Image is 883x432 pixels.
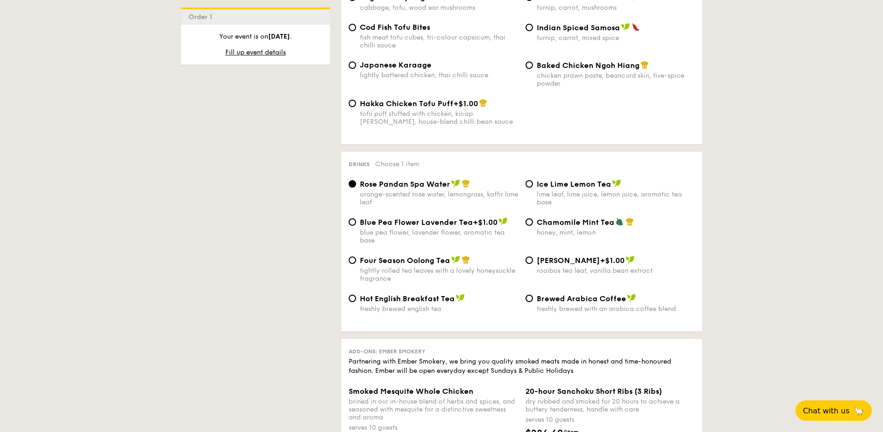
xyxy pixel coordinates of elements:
input: Hot English Breakfast Teafreshly brewed english tea [349,295,356,302]
p: Your event is on . [189,32,323,41]
span: +$1.00 [473,218,498,227]
span: Four Season Oolong Tea [360,256,450,265]
img: icon-chef-hat.a58ddaea.svg [626,217,634,226]
span: Ice Lime Lemon Tea [537,180,611,189]
span: +$1.00 [453,99,478,108]
span: Rose Pandan Spa Water [360,180,450,189]
img: icon-vegan.f8ff3823.svg [499,217,508,226]
input: Chamomile Mint Teahoney, mint, lemon [526,218,533,226]
img: icon-vegan.f8ff3823.svg [627,294,636,302]
span: Add-ons: Ember Smokery [349,348,425,355]
img: icon-chef-hat.a58ddaea.svg [462,256,470,264]
img: icon-vegetarian.fe4039eb.svg [615,217,624,226]
img: icon-chef-hat.a58ddaea.svg [479,99,487,107]
span: Smoked Mesquite Whole Chicken [349,387,473,396]
span: Indian Spiced Samosa [537,23,620,32]
div: freshly brewed with an arabica coffee blend [537,305,695,313]
input: Rose Pandan Spa Waterorange-scented rose water, lemongrass, kaffir lime leaf [349,180,356,188]
div: turnip, carrot, mixed spice [537,34,695,42]
span: Order 1 [189,13,216,21]
input: Indian Spiced Samosaturnip, carrot, mixed spice [526,24,533,31]
span: Japanese Karaage [360,61,431,69]
input: Ice Lime Lemon Tealime leaf, lime juice, lemon juice, aromatic tea base [526,180,533,188]
span: Fill up event details [225,48,286,56]
span: +$1.00 [600,256,625,265]
img: icon-vegan.f8ff3823.svg [451,179,460,188]
div: tightly rolled tea leaves with a lovely honeysuckle fragrance [360,267,518,283]
div: orange-scented rose water, lemongrass, kaffir lime leaf [360,190,518,206]
span: Chat with us [803,406,849,415]
img: icon-chef-hat.a58ddaea.svg [462,179,470,188]
div: freshly brewed english tea [360,305,518,313]
input: Hakka Chicken Tofu Puff+$1.00tofu puff stuffed with chicken, kicap [PERSON_NAME], house-blend chi... [349,100,356,107]
img: icon-vegan.f8ff3823.svg [626,256,635,264]
input: Four Season Oolong Teatightly rolled tea leaves with a lovely honeysuckle fragrance [349,256,356,264]
input: [PERSON_NAME]+$1.00rooibos tea leaf, vanilla bean extract [526,256,533,264]
img: icon-chef-hat.a58ddaea.svg [640,61,649,69]
input: Baked Chicken Ngoh Hiangchicken prawn paste, beancurd skin, five-spice powder [526,61,533,69]
div: lime leaf, lime juice, lemon juice, aromatic tea base [537,190,695,206]
span: Baked Chicken Ngoh Hiang [537,61,640,70]
img: icon-vegan.f8ff3823.svg [621,23,630,31]
span: Drinks [349,161,370,168]
input: Cod Fish Tofu Bitesfish meat tofu cubes, tri-colour capsicum, thai chilli sauce [349,24,356,31]
div: brined in our in-house blend of herbs and spices, and seasoned with mesquite for a distinctive sw... [349,398,518,421]
img: icon-spicy.37a8142b.svg [632,23,640,31]
span: Blue Pea Flower Lavender Tea [360,218,473,227]
div: chicken prawn paste, beancurd skin, five-spice powder [537,72,695,88]
img: icon-vegan.f8ff3823.svg [456,294,465,302]
span: Hakka Chicken Tofu Puff [360,99,453,108]
img: icon-vegan.f8ff3823.svg [451,256,460,264]
div: cabbage, tofu, wood ear mushrooms [360,4,518,12]
input: Japanese Karaagelightly battered chicken, thai chilli sauce [349,61,356,69]
div: turnip, carrot, mushrooms [537,4,695,12]
div: honey, mint, lemon [537,229,695,236]
span: Hot English Breakfast Tea [360,294,455,303]
input: Blue Pea Flower Lavender Tea+$1.00blue pea flower, lavender flower, aromatic tea base [349,218,356,226]
span: [PERSON_NAME] [537,256,600,265]
input: Brewed Arabica Coffeefreshly brewed with an arabica coffee blend [526,295,533,302]
div: rooibos tea leaf, vanilla bean extract [537,267,695,275]
span: Cod Fish Tofu Bites [360,23,430,32]
strong: [DATE] [268,33,290,40]
span: Chamomile Mint Tea [537,218,614,227]
div: dry rubbed and smoked for 20 hours to achieve a buttery tenderness, handle with care [526,398,695,413]
div: fish meat tofu cubes, tri-colour capsicum, thai chilli sauce [360,34,518,49]
div: lightly battered chicken, thai chilli sauce [360,71,518,79]
div: serves 10 guests [526,415,695,425]
span: Brewed Arabica Coffee [537,294,626,303]
img: icon-vegan.f8ff3823.svg [612,179,621,188]
div: tofu puff stuffed with chicken, kicap [PERSON_NAME], house-blend chilli bean sauce [360,110,518,126]
button: Chat with us🦙 [795,400,872,421]
div: blue pea flower, lavender flower, aromatic tea base [360,229,518,244]
div: Partnering with Ember Smokery, we bring you quality smoked meats made in honest and time-honoured... [349,357,695,376]
span: 20-hour Sanchoku Short Ribs (3 Ribs) [526,387,662,396]
span: Choose 1 item [375,160,419,168]
span: 🦙 [853,405,864,416]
